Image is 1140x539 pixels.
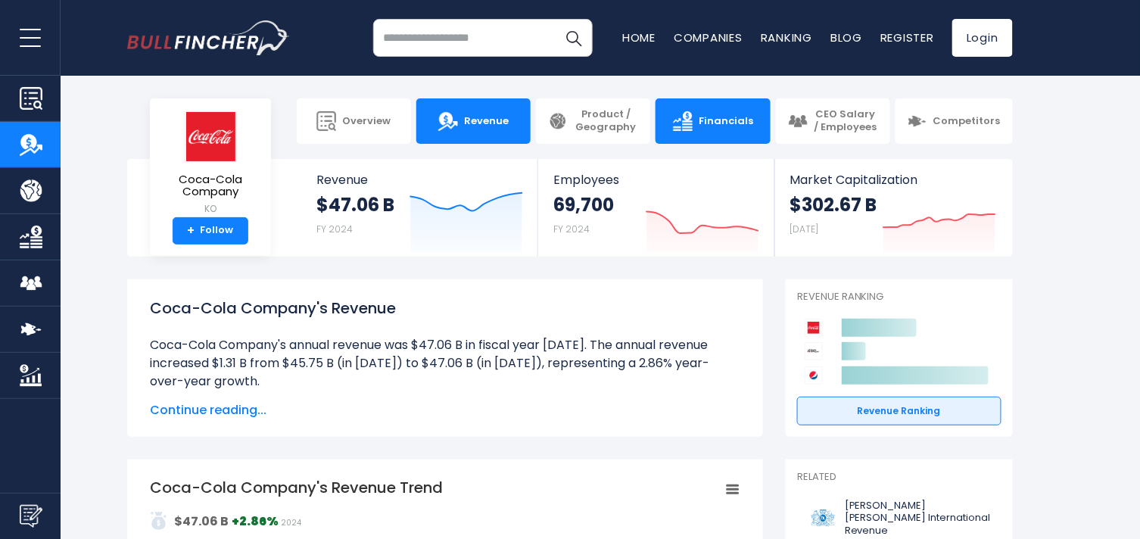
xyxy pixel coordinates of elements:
[316,193,394,217] strong: $47.06 B
[805,366,823,385] img: PepsiCo competitors logo
[880,30,934,45] a: Register
[553,193,614,217] strong: 69,700
[674,30,743,45] a: Companies
[797,397,1001,425] a: Revenue Ranking
[933,115,1001,128] span: Competitors
[790,223,819,235] small: [DATE]
[281,517,301,528] span: 2024
[464,115,509,128] span: Revenue
[622,30,656,45] a: Home
[538,159,774,257] a: Employees 69,700 FY 2024
[895,98,1013,144] a: Competitors
[342,115,391,128] span: Overview
[162,202,259,216] small: KO
[797,471,1001,484] p: Related
[555,19,593,57] button: Search
[175,513,229,530] strong: $47.06 B
[656,98,770,144] a: Financials
[805,319,823,337] img: Coca-Cola Company competitors logo
[301,159,538,257] a: Revenue $47.06 B FY 2024
[952,19,1013,57] a: Login
[188,224,195,238] strong: +
[776,98,890,144] a: CEO Salary / Employees
[574,108,638,134] span: Product / Geography
[775,159,1011,257] a: Market Capitalization $302.67 B [DATE]
[316,173,523,187] span: Revenue
[699,115,753,128] span: Financials
[150,477,443,498] tspan: Coca-Cola Company's Revenue Trend
[316,223,353,235] small: FY 2024
[814,108,878,134] span: CEO Salary / Employees
[127,20,290,55] img: bullfincher logo
[173,217,248,245] a: +Follow
[150,297,740,319] h1: Coca-Cola Company's Revenue
[150,336,740,391] li: Coca-Cola Company's annual revenue was $47.06 B in fiscal year [DATE]. The annual revenue increas...
[162,173,259,198] span: Coca-Cola Company
[806,501,840,535] img: PM logo
[790,193,877,217] strong: $302.67 B
[553,173,758,187] span: Employees
[161,111,260,217] a: Coca-Cola Company KO
[297,98,411,144] a: Overview
[232,513,279,530] strong: +2.86%
[150,401,740,419] span: Continue reading...
[127,20,290,55] a: Go to homepage
[761,30,812,45] a: Ranking
[797,291,1001,304] p: Revenue Ranking
[416,98,531,144] a: Revenue
[150,512,168,530] img: addasd
[790,173,996,187] span: Market Capitalization
[536,98,650,144] a: Product / Geography
[553,223,590,235] small: FY 2024
[805,342,823,360] img: Keurig Dr Pepper competitors logo
[830,30,862,45] a: Blog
